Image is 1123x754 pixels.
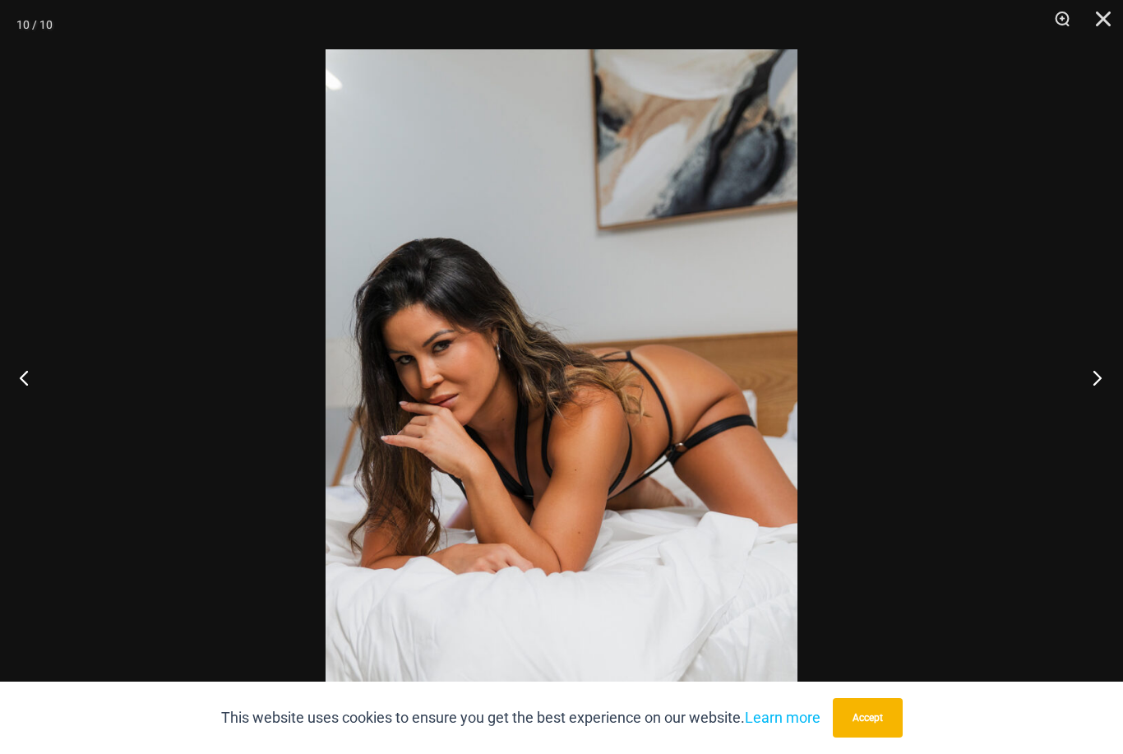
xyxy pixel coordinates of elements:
[1061,336,1123,419] button: Next
[833,698,903,738] button: Accept
[221,705,820,730] p: This website uses cookies to ensure you get the best experience on our website.
[745,709,820,726] a: Learn more
[16,12,53,37] div: 10 / 10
